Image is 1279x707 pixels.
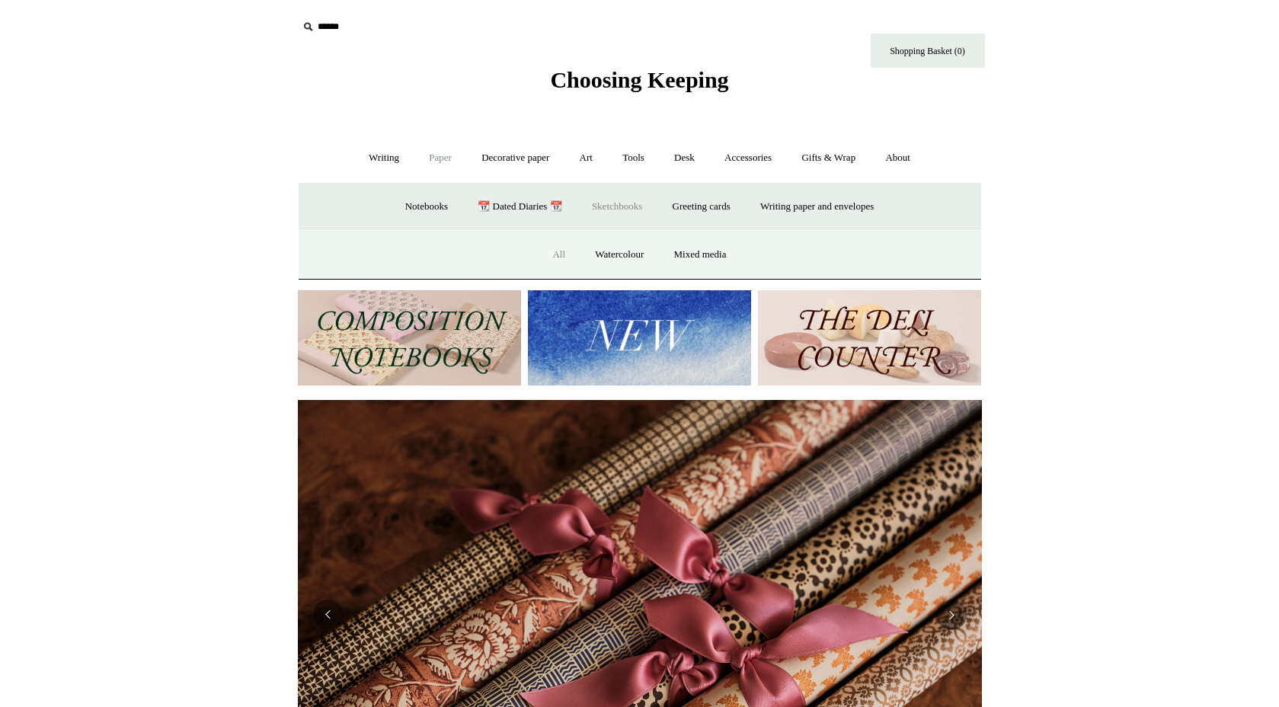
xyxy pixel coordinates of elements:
img: The Deli Counter [758,290,981,385]
a: Notebooks [392,187,462,227]
a: Accessories [711,138,785,178]
a: Mixed media [660,235,740,275]
img: 202302 Composition ledgers.jpg__PID:69722ee6-fa44-49dd-a067-31375e5d54ec [298,290,521,385]
a: 📆 Dated Diaries 📆 [464,187,575,227]
a: Writing [355,138,413,178]
a: Decorative paper [468,138,563,178]
span: Choosing Keeping [550,67,728,92]
a: Desk [660,138,708,178]
a: Paper [415,138,465,178]
a: Sketchbooks [578,187,656,227]
a: Writing paper and envelopes [747,187,887,227]
a: Shopping Basket (0) [871,34,985,68]
a: Art [566,138,606,178]
a: Choosing Keeping [550,79,728,90]
a: Watercolour [581,235,657,275]
a: Gifts & Wrap [788,138,869,178]
a: Greeting cards [659,187,744,227]
a: Tools [609,138,658,178]
img: New.jpg__PID:f73bdf93-380a-4a35-bcfe-7823039498e1 [528,290,751,385]
button: Previous [313,600,344,630]
button: Next [936,600,967,630]
a: About [871,138,924,178]
a: All [539,235,579,275]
